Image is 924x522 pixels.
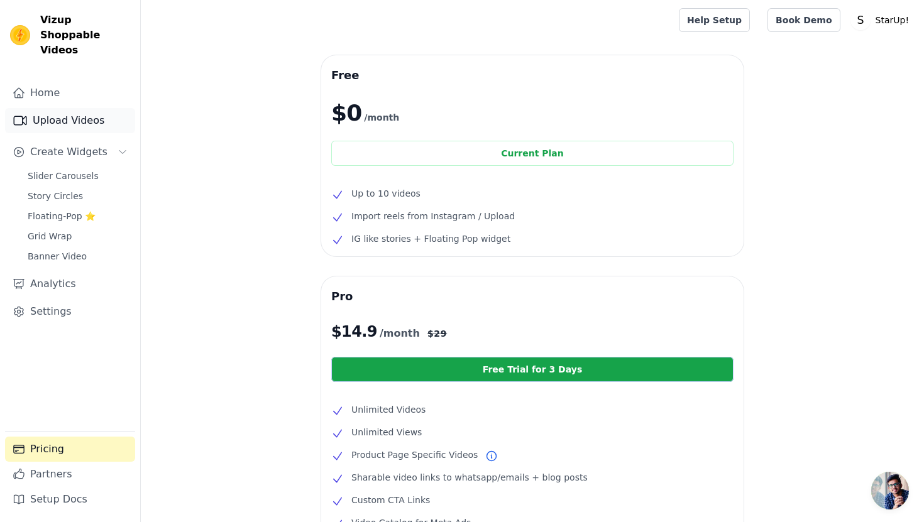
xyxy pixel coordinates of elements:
[5,437,135,462] a: Pricing
[331,286,734,307] h3: Pro
[28,170,99,182] span: Slider Carousels
[28,210,96,222] span: Floating-Pop ⭐
[331,492,734,508] li: Custom CTA Links
[380,326,420,341] span: /month
[28,190,83,202] span: Story Circles
[20,167,135,185] a: Slider Carousels
[351,402,426,417] span: Unlimited Videos
[20,207,135,225] a: Floating-Pop ⭐
[850,9,914,31] button: S StarUp!
[331,101,361,126] span: $0
[351,447,478,462] span: Product Page Specific Videos
[5,462,135,487] a: Partners
[351,186,421,201] span: Up to 10 videos
[28,250,87,263] span: Banner Video
[5,108,135,133] a: Upload Videos
[5,80,135,106] a: Home
[427,327,447,340] span: $ 29
[10,25,30,45] img: Vizup
[20,227,135,245] a: Grid Wrap
[28,230,72,242] span: Grid Wrap
[679,8,750,32] a: Help Setup
[331,141,734,166] div: Current Plan
[20,187,135,205] a: Story Circles
[20,247,135,265] a: Banner Video
[871,472,909,509] div: Ouvrir le chat
[351,209,515,224] span: Import reels from Instagram / Upload
[30,144,107,160] span: Create Widgets
[40,13,130,58] span: Vizup Shoppable Videos
[767,8,840,32] a: Book Demo
[351,425,422,440] span: Unlimited Views
[364,110,399,125] span: /month
[871,9,914,31] p: StarUp!
[331,65,734,85] h3: Free
[351,470,588,485] span: Sharable video links to whatsapp/emails + blog posts
[351,231,510,246] span: IG like stories + Floating Pop widget
[5,299,135,324] a: Settings
[5,487,135,512] a: Setup Docs
[331,357,734,382] a: Free Trial for 3 Days
[857,14,864,26] text: S
[5,139,135,165] button: Create Widgets
[5,271,135,296] a: Analytics
[331,322,377,342] span: $ 14.9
